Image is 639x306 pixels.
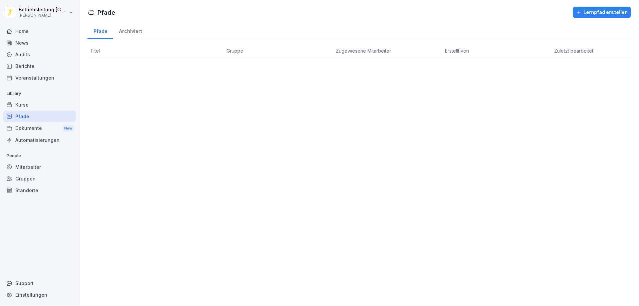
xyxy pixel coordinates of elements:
p: [PERSON_NAME] [19,13,67,18]
p: Library [3,88,76,99]
a: Mitarbeiter [3,161,76,173]
div: Support [3,277,76,289]
span: Zugewiesene Mitarbeiter [336,48,391,54]
a: Archiviert [113,22,148,39]
a: Einstellungen [3,289,76,301]
span: Titel [90,48,100,54]
div: Lernpfad erstellen [576,9,628,16]
a: DokumenteNew [3,122,76,135]
a: Kurse [3,99,76,111]
span: Zuletzt bearbeitet [554,48,593,54]
a: Home [3,25,76,37]
span: Erstellt von [445,48,469,54]
th: Gruppe [224,45,333,57]
p: People [3,151,76,161]
a: Berichte [3,60,76,72]
a: News [3,37,76,49]
h1: Pfade [98,8,115,17]
div: Dokumente [3,122,76,135]
a: Pfade [88,22,113,39]
a: Audits [3,49,76,60]
p: Betriebsleitung [GEOGRAPHIC_DATA] [19,7,67,13]
button: Lernpfad erstellen [573,7,631,18]
a: Pfade [3,111,76,122]
a: Gruppen [3,173,76,184]
a: Veranstaltungen [3,72,76,84]
a: Standorte [3,184,76,196]
div: New [63,125,74,132]
a: Automatisierungen [3,134,76,146]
